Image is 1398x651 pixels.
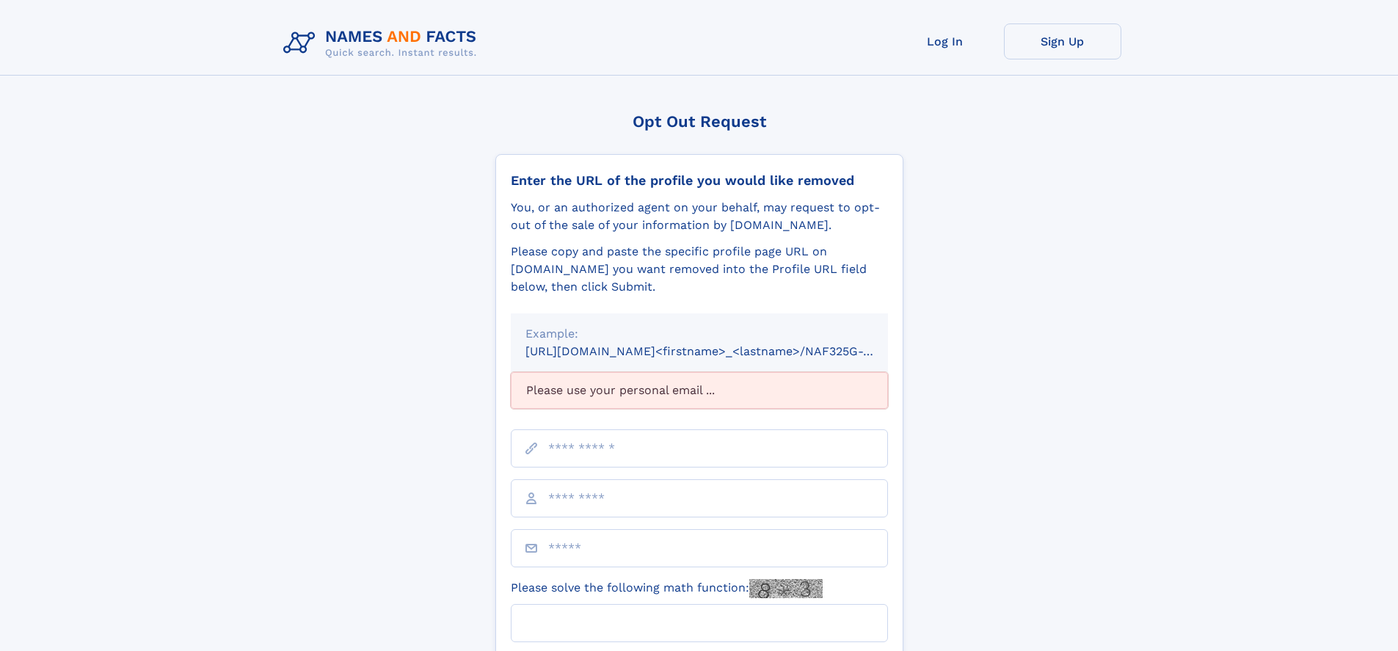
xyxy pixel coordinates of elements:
img: Logo Names and Facts [277,23,489,63]
div: Please use your personal email ... [511,372,888,409]
a: Log In [887,23,1004,59]
div: You, or an authorized agent on your behalf, may request to opt-out of the sale of your informatio... [511,199,888,234]
div: Please copy and paste the specific profile page URL on [DOMAIN_NAME] you want removed into the Pr... [511,243,888,296]
small: [URL][DOMAIN_NAME]<firstname>_<lastname>/NAF325G-xxxxxxxx [525,344,916,358]
a: Sign Up [1004,23,1121,59]
div: Example: [525,325,873,343]
div: Opt Out Request [495,112,903,131]
label: Please solve the following math function: [511,579,823,598]
div: Enter the URL of the profile you would like removed [511,172,888,189]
